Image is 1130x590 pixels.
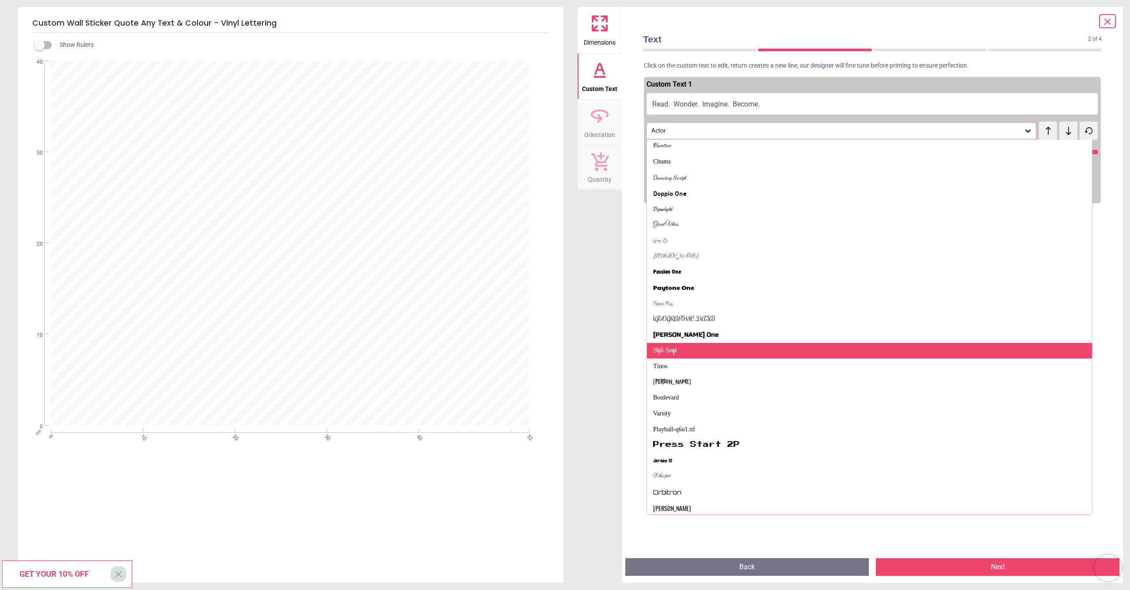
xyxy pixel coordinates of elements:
div: Whisper [653,472,671,481]
button: Quantity [578,146,622,190]
button: Dimensions [578,7,622,53]
div: [GEOGRAPHIC_DATA] [653,315,715,324]
button: Next [876,558,1119,576]
div: Dynalight [653,205,673,213]
iframe: Brevo live chat [1095,555,1121,581]
span: Dimensions [584,34,616,47]
span: 40 [26,58,43,66]
button: Read. Wonder. Imagine. Become. [647,93,1098,115]
span: Custom Text [582,80,617,94]
div: Boulevard [653,393,679,402]
div: [PERSON_NAME] [653,504,691,513]
div: Chums [653,157,671,166]
span: Quantity [588,171,612,184]
p: Click on the custom text to edit, return creates a new line, our designer will fine tune before p... [636,61,1109,70]
div: Grey Qo [653,236,668,245]
div: [PERSON_NAME] [653,378,691,387]
button: Back [625,558,869,576]
div: Dancing Script [653,173,687,182]
div: Paytone One [653,283,694,292]
div: Style Script [653,346,677,355]
div: Show Rulers [39,40,563,50]
div: Tinos [653,362,667,371]
div: Puppies Play [653,299,673,308]
h5: Custom Wall Sticker Quote Any Text & Colour - Vinyl Lettering [32,14,549,33]
div: Playball-q6o1.ttf [653,425,695,434]
div: Varsity [653,409,671,418]
div: Actor [651,127,1023,134]
div: Orbitron [653,488,681,497]
div: Press Start 2P [653,441,740,449]
span: 2 of 4 [1088,35,1102,43]
div: Great Vibes [653,221,678,229]
div: Jersey 10 [653,457,672,465]
span: Custom Text 1 [647,80,692,88]
div: [PERSON_NAME] [653,252,698,261]
span: Orientation [584,126,615,140]
span: Text [643,33,1088,46]
div: Passion One [653,268,681,277]
div: Carattere [653,142,671,151]
div: [PERSON_NAME] One [653,331,719,339]
div: Doppio One [653,189,686,198]
button: Custom Text [578,53,622,99]
button: Orientation [578,99,622,145]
